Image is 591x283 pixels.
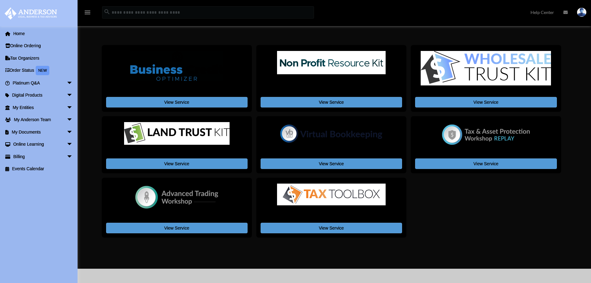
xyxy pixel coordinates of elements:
[4,52,82,64] a: Tax Organizers
[4,64,82,77] a: Order StatusNEW
[106,223,248,233] a: View Service
[4,114,82,126] a: My Anderson Teamarrow_drop_down
[84,11,91,16] a: menu
[106,97,248,107] a: View Service
[67,126,79,139] span: arrow_drop_down
[4,163,82,175] a: Events Calendar
[261,223,402,233] a: View Service
[4,89,79,102] a: Digital Productsarrow_drop_down
[67,77,79,89] span: arrow_drop_down
[84,9,91,16] i: menu
[67,89,79,102] span: arrow_drop_down
[67,138,79,151] span: arrow_drop_down
[4,138,82,151] a: Online Learningarrow_drop_down
[4,150,82,163] a: Billingarrow_drop_down
[106,158,248,169] a: View Service
[67,101,79,114] span: arrow_drop_down
[261,158,402,169] a: View Service
[415,97,557,107] a: View Service
[415,158,557,169] a: View Service
[67,150,79,163] span: arrow_drop_down
[4,40,82,52] a: Online Ordering
[3,7,59,20] img: Anderson Advisors Platinum Portal
[4,126,82,138] a: My Documentsarrow_drop_down
[4,77,82,89] a: Platinum Q&Aarrow_drop_down
[104,8,110,15] i: search
[261,97,402,107] a: View Service
[577,8,586,17] img: User Pic
[4,27,82,40] a: Home
[67,114,79,126] span: arrow_drop_down
[36,66,49,75] div: NEW
[4,101,82,114] a: My Entitiesarrow_drop_down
